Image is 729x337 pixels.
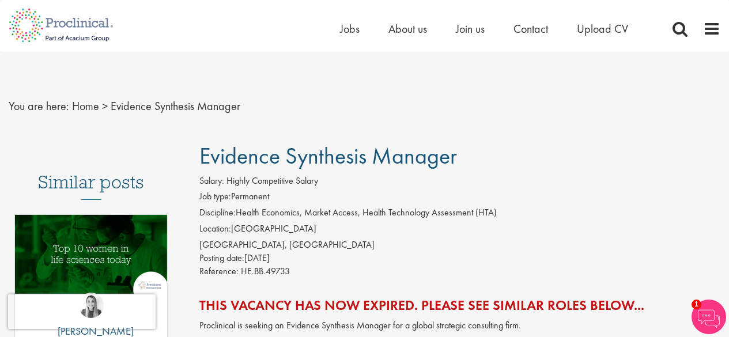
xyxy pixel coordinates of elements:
[199,238,720,252] div: [GEOGRAPHIC_DATA], [GEOGRAPHIC_DATA]
[199,175,224,188] label: Salary:
[241,265,290,277] span: HE.BB.49733
[226,175,318,187] span: Highly Competitive Salary
[388,21,427,36] a: About us
[72,99,99,113] a: breadcrumb link
[8,294,156,329] iframe: reCAPTCHA
[199,252,720,265] div: [DATE]
[692,300,726,334] img: Chatbot
[15,215,167,317] a: Link to a post
[456,21,485,36] a: Join us
[102,99,108,113] span: >
[199,190,720,206] li: Permanent
[513,21,548,36] a: Contact
[199,190,231,203] label: Job type:
[199,265,239,278] label: Reference:
[340,21,360,36] a: Jobs
[15,215,167,294] img: Top 10 women in life sciences today
[9,99,69,113] span: You are here:
[199,298,720,313] h2: This vacancy has now expired. Please see similar roles below...
[199,222,720,238] li: [GEOGRAPHIC_DATA]
[692,300,701,309] span: 1
[111,99,240,113] span: Evidence Synthesis Manager
[199,222,231,236] label: Location:
[199,252,244,264] span: Posting date:
[78,293,104,318] img: Hannah Burke
[38,172,144,200] h3: Similar posts
[199,141,457,171] span: Evidence Synthesis Manager
[199,319,720,332] p: Proclinical is seeking an Evidence Synthesis Manager for a global strategic consulting firm.
[199,206,720,222] li: Health Economics, Market Access, Health Technology Assessment (HTA)
[199,206,236,219] label: Discipline:
[577,21,628,36] a: Upload CV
